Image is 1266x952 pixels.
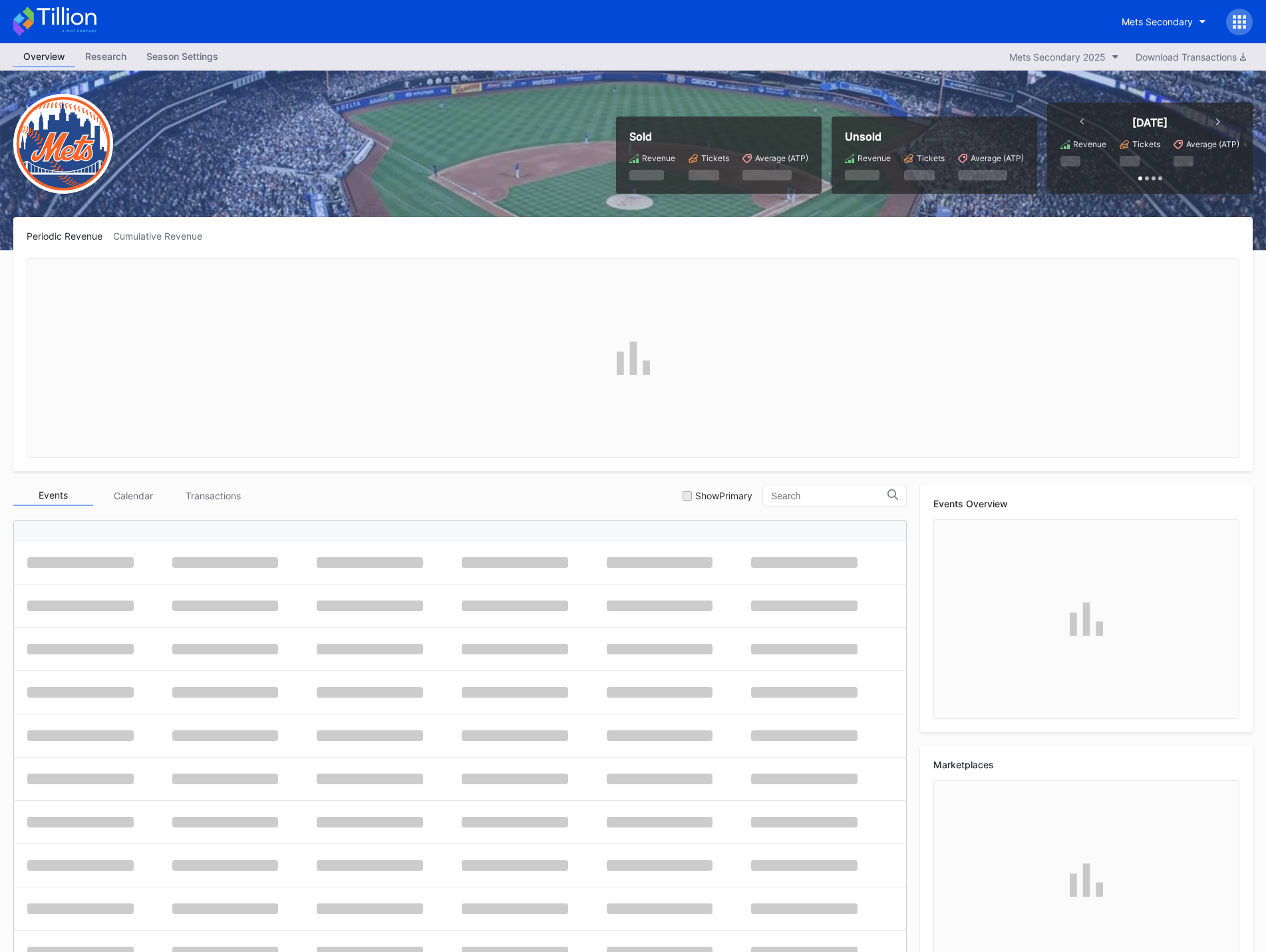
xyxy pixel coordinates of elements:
[642,153,675,163] div: Revenue
[173,485,253,506] div: Transactions
[75,47,136,67] a: Research
[755,153,808,163] div: Average (ATP)
[1112,9,1216,34] button: Mets Secondary
[1003,48,1126,66] button: Mets Secondary 2025
[27,230,113,242] div: Periodic Revenue
[1073,139,1106,149] div: Revenue
[1132,116,1168,129] div: [DATE]
[13,94,113,194] img: New-York-Mets-Transparent.png
[1129,48,1253,66] button: Download Transactions
[1122,16,1193,27] div: Mets Secondary
[695,490,752,501] div: Show Primary
[858,153,891,163] div: Revenue
[845,130,1024,143] div: Unsold
[1136,51,1246,63] div: Download Transactions
[701,153,729,163] div: Tickets
[629,130,808,143] div: Sold
[136,47,228,66] div: Season Settings
[13,47,75,67] a: Overview
[136,47,228,67] a: Season Settings
[1186,139,1239,149] div: Average (ATP)
[13,485,93,506] div: Events
[971,153,1024,163] div: Average (ATP)
[1132,139,1160,149] div: Tickets
[75,47,136,66] div: Research
[917,153,945,163] div: Tickets
[933,759,1239,770] div: Marketplaces
[93,485,173,506] div: Calendar
[1009,51,1106,63] div: Mets Secondary 2025
[771,491,887,501] input: Search
[113,230,213,242] div: Cumulative Revenue
[933,498,1239,509] div: Events Overview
